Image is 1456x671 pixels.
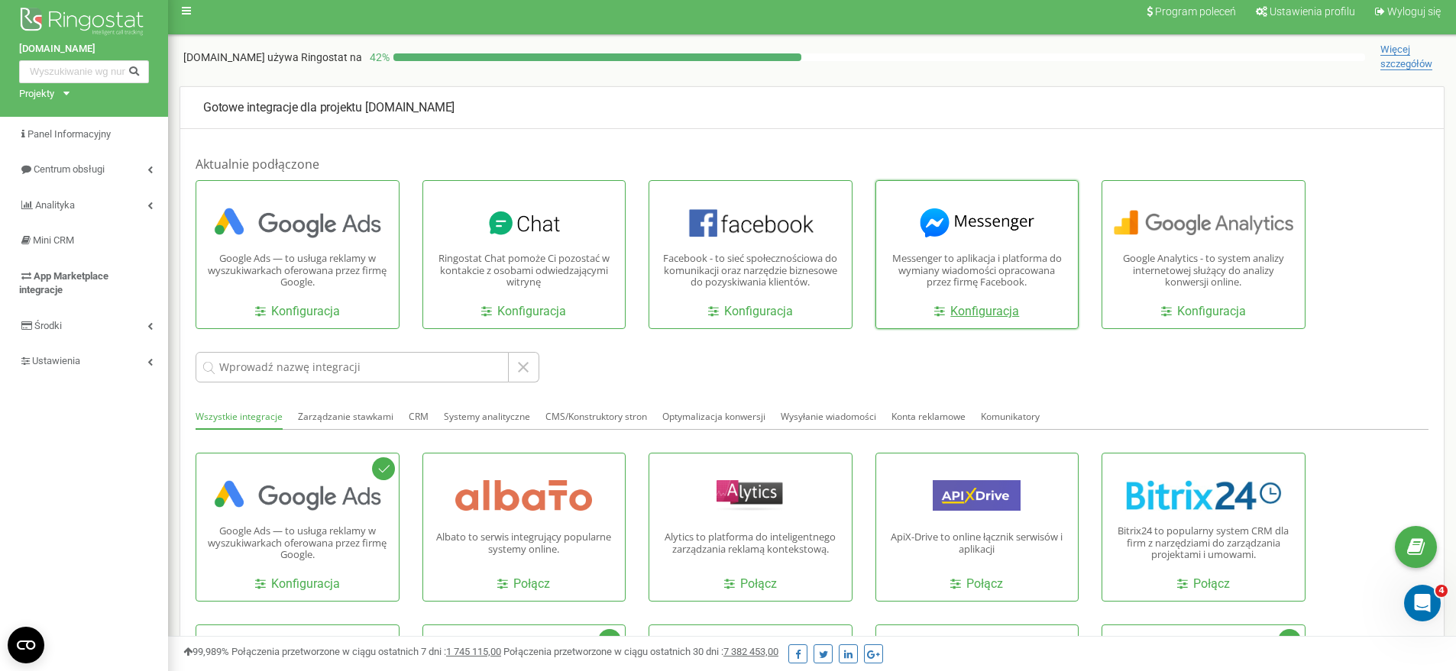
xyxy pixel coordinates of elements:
[435,253,614,289] p: Ringostat Chat pomoże Ci pozostać w kontakcie z osobami odwiedzającymi witrynę
[208,525,387,561] p: Google Ads — to usługa reklamy w wyszukiwarkach oferowana przez firmę Google.
[723,646,778,657] u: 7 382 453,00
[255,576,340,593] a: Konfiguracja
[662,405,765,428] button: Optymalizacja konwersji
[409,405,429,428] button: CRM
[661,253,840,289] p: Facebook - to sieć społecznościowa do komunikacji oraz narzędzie biznesowe do pozyskiwania klientów.
[196,156,1428,173] h1: Aktualnie podłączone
[183,50,362,65] p: [DOMAIN_NAME]
[1387,5,1441,18] span: Wyloguj się
[19,87,54,102] div: Projekty
[446,646,501,657] u: 1 745 115,00
[1270,5,1355,18] span: Ustawienia profilu
[497,576,550,593] a: Połącz
[950,576,1003,593] a: Połącz
[1114,525,1293,561] p: Bitrix24 to popularny system CRM dla firm z narzędziami do zarządzania projektami i umowami.
[661,531,840,555] p: Alytics to platforma do inteligentnego zarządzania reklamą kontekstową.
[1114,253,1293,289] p: Google Analytics - to system analizy internetowej służący do analizy konwersji online.
[298,405,393,428] button: Zarządzanie stawkami
[444,405,530,428] button: Systemy analityczne
[934,303,1019,321] a: Konfiguracja
[267,51,362,63] span: używa Ringostat na
[19,60,149,83] input: Wyszukiwanie wg numeru
[203,100,362,115] span: Gotowe integracje dla projektu
[196,405,283,430] button: Wszystkie integracje
[435,531,614,555] p: Albato to serwis integrujący popularne systemy online.
[33,234,74,246] span: Mini CRM
[203,99,1421,117] p: [DOMAIN_NAME]
[34,320,62,331] span: Środki
[183,646,229,657] span: 99,989%
[19,4,149,42] img: Ringostat logo
[724,576,777,593] a: Połącz
[1161,303,1246,321] a: Konfiguracja
[503,646,778,657] span: Połączenia przetworzone w ciągu ostatnich 30 dni :
[545,405,647,428] button: CMS/Konstruktory stron
[34,163,105,175] span: Centrum obsługi
[981,405,1040,428] button: Komunikatory
[35,199,75,211] span: Analityka
[28,128,111,140] span: Panel Informacyjny
[888,531,1067,555] p: ApiX-Drive to online łącznik serwisów i aplikacji
[708,303,793,321] a: Konfiguracja
[1380,44,1432,70] span: Więcej szczegółów
[255,303,340,321] a: Konfiguracja
[196,352,509,382] input: Wprowadź nazwę integracji
[1177,576,1230,593] a: Połącz
[1155,5,1236,18] span: Program poleceń
[208,253,387,289] p: Google Ads — to usługa reklamy w wyszukiwarkach oferowana przez firmę Google.
[888,253,1067,289] p: Messenger to aplikacja i platforma do wymiany wiadomości opracowana przez firmę Facebook.
[891,405,966,428] button: Konta reklamowe
[19,42,149,56] a: [DOMAIN_NAME]
[362,50,393,65] p: 42 %
[1404,585,1441,621] iframe: Intercom live chat
[1435,585,1448,597] span: 4
[481,303,566,321] a: Konfiguracja
[231,646,501,657] span: Połączenia przetworzone w ciągu ostatnich 7 dni :
[32,355,80,366] span: Ustawienia
[19,270,108,296] span: App Marketplace integracje
[781,405,876,428] button: Wysyłanie wiadomości
[8,627,44,663] button: Open CMP widget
